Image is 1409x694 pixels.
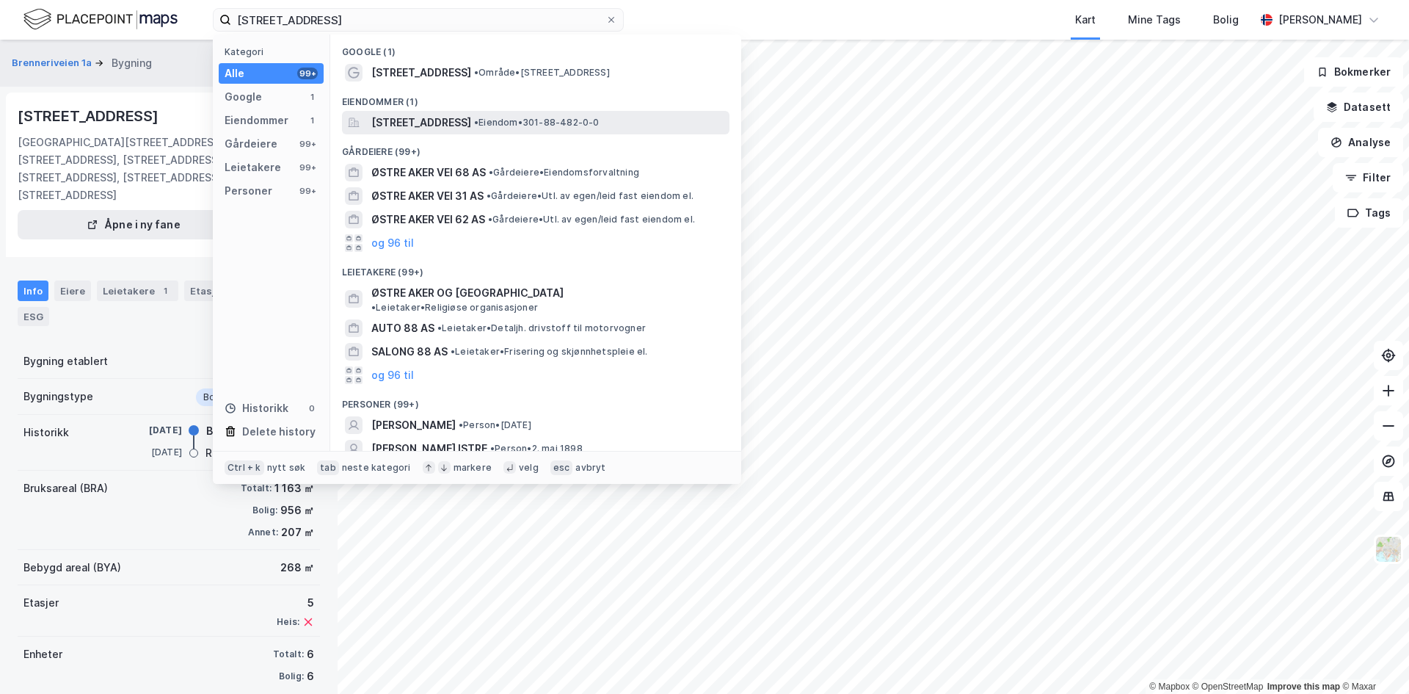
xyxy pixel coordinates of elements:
[454,462,492,474] div: markere
[371,440,487,458] span: [PERSON_NAME] ISTRE
[281,524,314,541] div: 207 ㎡
[371,416,456,434] span: [PERSON_NAME]
[474,117,478,128] span: •
[1318,128,1403,157] button: Analyse
[1075,11,1096,29] div: Kart
[474,117,600,129] span: Eiendom • 301-88-482-0-0
[1335,198,1403,228] button: Tags
[371,319,434,337] span: AUTO 88 AS
[225,400,288,417] div: Historikk
[575,462,605,474] div: avbryt
[490,443,583,455] span: Person • 2. mai 1898
[330,84,741,111] div: Eiendommer (1)
[18,307,49,326] div: ESG
[12,56,95,71] button: Brenneriveien 1a
[225,46,324,57] div: Kategori
[488,214,492,225] span: •
[297,162,318,173] div: 99+
[225,112,288,129] div: Eiendommer
[23,559,121,576] div: Bebygd areal (BYA)
[205,444,289,462] div: Rammetillatelse
[274,480,314,497] div: 1 163 ㎡
[280,502,314,519] div: 956 ㎡
[18,134,264,204] div: [GEOGRAPHIC_DATA][STREET_ADDRESS], [STREET_ADDRESS], [STREET_ADDRESS], [STREET_ADDRESS], [STREET_...
[206,422,314,440] div: Bygning er tatt i bruk
[371,64,471,82] span: [STREET_ADDRESS]
[190,284,280,297] div: Etasjer og enheter
[489,167,493,178] span: •
[437,322,442,333] span: •
[112,54,152,72] div: Bygning
[306,91,318,103] div: 1
[225,88,262,106] div: Google
[1314,93,1403,122] button: Datasett
[371,187,484,205] span: ØSTRE AKER VEI 31 AS
[1375,535,1402,563] img: Z
[1193,682,1264,692] a: OpenStreetMap
[474,67,478,78] span: •
[490,443,495,454] span: •
[1278,11,1362,29] div: [PERSON_NAME]
[1128,11,1181,29] div: Mine Tags
[371,366,414,384] button: og 96 til
[342,462,411,474] div: neste kategori
[23,480,108,497] div: Bruksareal (BRA)
[23,424,69,441] div: Historikk
[371,302,376,313] span: •
[225,182,272,200] div: Personer
[1267,682,1340,692] a: Improve this map
[252,505,277,516] div: Bolig:
[23,388,93,405] div: Bygningstype
[371,302,538,314] span: Leietaker • Religiøse organisasjoner
[225,159,281,176] div: Leietakere
[306,402,318,414] div: 0
[267,462,306,474] div: nytt søk
[488,214,695,225] span: Gårdeiere • Utl. av egen/leid fast eiendom el.
[437,322,646,334] span: Leietaker • Detaljh. drivstoff til motorvogner
[1149,682,1190,692] a: Mapbox
[474,67,610,79] span: Område • [STREET_ADDRESS]
[280,559,314,576] div: 268 ㎡
[371,211,485,228] span: ØSTRE AKER VEI 62 AS
[519,462,539,474] div: velg
[371,164,486,181] span: ØSTRE AKER VEI 68 AS
[297,68,318,79] div: 99+
[306,115,318,126] div: 1
[297,138,318,150] div: 99+
[487,190,693,202] span: Gårdeiere • Utl. av egen/leid fast eiendom el.
[123,446,182,459] div: [DATE]
[231,9,605,31] input: Søk på adresse, matrikkel, gårdeiere, leietakere eller personer
[451,346,455,357] span: •
[489,167,639,178] span: Gårdeiere • Eiendomsforvaltning
[97,281,178,301] div: Leietakere
[277,594,314,612] div: 5
[248,527,278,538] div: Annet:
[1213,11,1239,29] div: Bolig
[18,104,161,128] div: [STREET_ADDRESS]
[23,7,178,32] img: logo.f888ab2527a4732fd821a326f86c7f29.svg
[371,343,448,361] span: SALONG 88 AS
[307,668,314,685] div: 6
[273,648,304,660] div: Totalt:
[23,353,108,370] div: Bygning etablert
[330,134,741,161] div: Gårdeiere (99+)
[371,284,564,302] span: ØSTRE AKER OG [GEOGRAPHIC_DATA]
[371,234,414,252] button: og 96 til
[451,346,648,358] span: Leietaker • Frisering og skjønnhetspleie el.
[225,460,264,475] div: Ctrl + k
[459,419,463,430] span: •
[23,646,62,663] div: Enheter
[297,185,318,197] div: 99+
[279,670,304,682] div: Bolig:
[23,594,59,612] div: Etasjer
[459,419,531,431] span: Person • [DATE]
[1304,57,1403,87] button: Bokmerker
[487,190,491,201] span: •
[277,616,299,628] div: Heis:
[330,255,741,281] div: Leietakere (99+)
[241,482,272,494] div: Totalt:
[1336,623,1409,694] iframe: Chat Widget
[225,135,277,153] div: Gårdeiere
[242,423,316,441] div: Delete history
